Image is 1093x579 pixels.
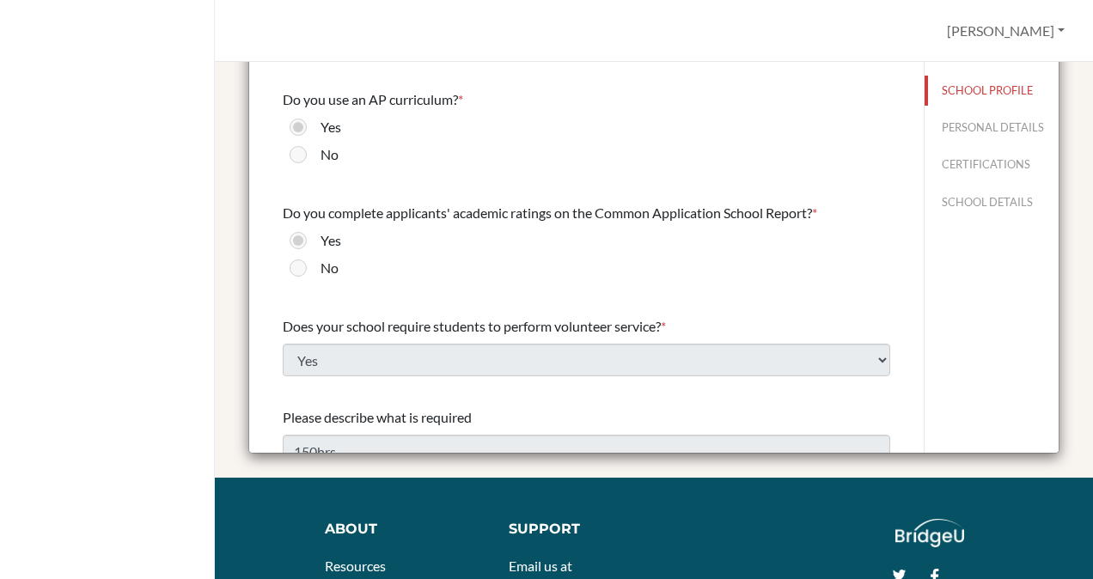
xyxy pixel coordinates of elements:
div: Support [509,519,638,539]
button: CERTIFICATIONS [925,149,1059,180]
div: About [325,519,470,539]
button: [PERSON_NAME] [939,15,1072,47]
a: Resources [325,558,386,574]
label: Yes [321,230,341,251]
label: Yes [321,117,341,137]
img: logo_white@2x-f4f0deed5e89b7ecb1c2cc34c3e3d731f90f0f143d5ea2071677605dd97b5244.png [895,519,965,547]
button: SCHOOL DETAILS [925,187,1059,217]
span: Does your school require students to perform volunteer service? [283,318,661,334]
span: Do you complete applicants' academic ratings on the Common Application School Report? [283,204,812,221]
span: Please describe what is required [283,409,472,425]
span: Do you use an AP curriculum? [283,91,458,107]
label: No [321,258,339,278]
button: PERSONAL DETAILS [925,113,1059,143]
button: SCHOOL PROFILE [925,76,1059,106]
label: No [321,144,339,165]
